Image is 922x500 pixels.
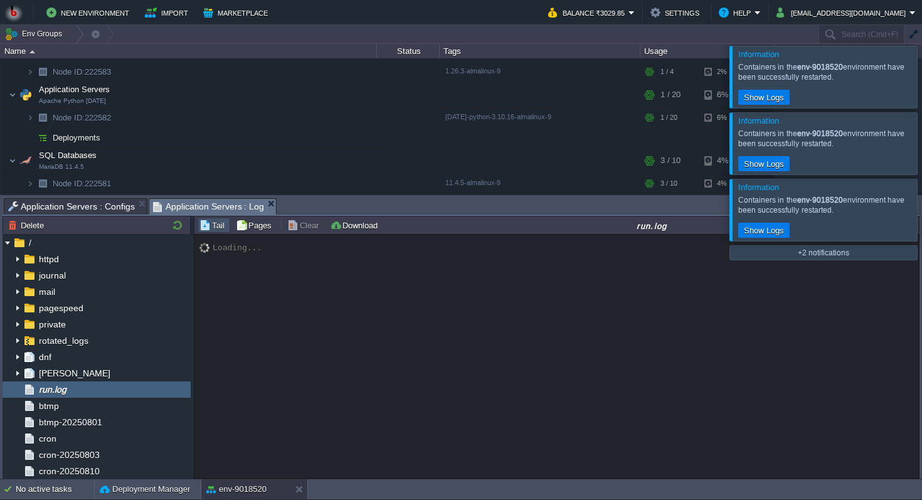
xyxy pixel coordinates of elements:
[704,174,745,193] div: 4%
[51,112,113,123] a: Node ID:222582
[213,243,262,252] div: Loading...
[36,417,104,428] a: btmp-20250801
[34,174,51,193] img: AMDAwAAAACH5BAEAAAAALAAAAAABAAEAAAICRAEAOw==
[36,449,102,460] span: cron-20250803
[797,196,843,205] b: env-9018520
[330,220,381,231] button: Download
[704,108,745,127] div: 6%
[53,113,85,122] span: Node ID:
[26,108,34,127] img: AMDAwAAAACH5BAEAAAAALAAAAAABAAEAAAICRAEAOw==
[9,148,16,173] img: AMDAwAAAACH5BAEAAAAALAAAAAABAAEAAAICRAEAOw==
[36,351,53,363] a: dnf
[36,400,61,412] a: btmp
[36,384,68,395] a: run.log
[797,129,843,138] b: env-9018520
[38,150,98,161] span: SQL Databases
[199,220,228,231] button: Tail
[740,225,788,236] button: Show Logs
[719,5,755,20] button: Help
[53,67,85,77] span: Node ID:
[145,5,192,20] button: Import
[738,183,779,192] span: Information
[650,5,703,20] button: Settings
[51,66,113,77] a: Node ID:222583
[1,44,376,58] div: Name
[738,116,779,125] span: Information
[29,50,35,53] img: AMDAwAAAACH5BAEAAAAALAAAAAABAAEAAAICRAEAOw==
[794,247,853,258] button: +2 notifications
[36,270,68,281] a: journal
[199,243,213,253] img: AMDAwAAAACH5BAEAAAAALAAAAAABAAEAAAICRAEAOw==
[36,319,68,330] a: private
[641,44,773,58] div: Usage
[776,5,909,20] button: [EMAIL_ADDRESS][DOMAIN_NAME]
[704,62,745,82] div: 2%
[738,50,779,59] span: Information
[660,148,681,173] div: 3 / 10
[738,62,914,82] div: Containers in the environment have been successfully restarted.
[236,220,275,231] button: Pages
[46,5,133,20] button: New Environment
[8,220,48,231] button: Delete
[36,433,58,444] a: cron
[8,199,135,214] span: Application Servers : Configs
[660,82,681,107] div: 1 / 20
[548,5,628,20] button: Balance ₹3029.85
[38,151,98,160] a: SQL DatabasesMariaDB 11.4.5
[39,163,84,171] span: MariaDB 11.4.5
[704,82,745,107] div: 6%
[738,195,914,215] div: Containers in the environment have been successfully restarted.
[445,113,551,120] span: [DATE]-python-3.10.16-almalinux-9
[386,220,918,231] div: run.log
[51,178,113,189] span: 222581
[16,479,94,499] div: No active tasks
[4,3,23,22] img: Bitss Techniques
[100,483,190,496] button: Deployment Manager
[203,5,272,20] button: Marketplace
[36,286,57,297] a: mail
[26,237,33,248] a: /
[4,25,66,43] button: Env Groups
[206,483,267,496] button: env-9018520
[9,82,16,107] img: AMDAwAAAACH5BAEAAAAALAAAAAABAAEAAAICRAEAOw==
[738,129,914,149] div: Containers in the environment have been successfully restarted.
[740,92,788,103] button: Show Logs
[36,253,61,265] a: httpd
[38,84,112,95] span: Application Servers
[660,108,677,127] div: 1 / 20
[26,128,34,147] img: AMDAwAAAACH5BAEAAAAALAAAAAABAAEAAAICRAEAOw==
[378,44,439,58] div: Status
[51,132,102,143] a: Deployments
[36,368,112,379] a: [PERSON_NAME]
[34,128,51,147] img: AMDAwAAAACH5BAEAAAAALAAAAAABAAEAAAICRAEAOw==
[740,158,788,169] button: Show Logs
[704,148,745,173] div: 4%
[445,67,501,75] span: 1.26.3-almalinux-9
[53,179,85,188] span: Node ID:
[34,62,51,82] img: AMDAwAAAACH5BAEAAAAALAAAAAABAAEAAAICRAEAOw==
[153,199,265,215] span: Application Servers : Log
[36,302,85,314] a: pagespeed
[38,85,112,94] a: Application ServersApache Python [DATE]
[660,62,674,82] div: 1 / 4
[51,66,113,77] span: 222583
[26,62,34,82] img: AMDAwAAAACH5BAEAAAAALAAAAAABAAEAAAICRAEAOw==
[797,63,843,72] b: env-9018520
[445,179,501,186] span: 11.4.5-almalinux-9
[36,465,102,477] a: cron-20250810
[287,220,322,231] button: Clear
